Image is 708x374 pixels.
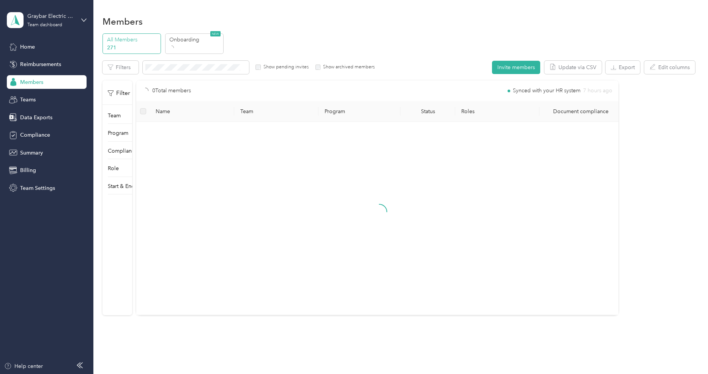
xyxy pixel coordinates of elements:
[20,78,43,86] span: Members
[644,61,695,74] button: Edit columns
[27,12,75,20] div: Graybar Electric Company, Inc
[261,64,309,71] label: Show pending invites
[108,129,128,137] p: Program
[20,43,35,51] span: Home
[27,23,62,27] div: Team dashboard
[156,108,228,115] span: Name
[234,101,319,122] th: Team
[492,61,540,74] button: Invite members
[513,88,580,93] span: Synced with your HR system
[665,331,708,374] iframe: Everlance-gr Chat Button Frame
[401,101,455,122] th: Status
[107,44,159,52] p: 271
[20,166,36,174] span: Billing
[150,101,234,122] th: Name
[606,61,640,74] button: Export
[108,164,119,172] p: Role
[108,147,152,155] p: Compliance status
[108,112,121,120] p: Team
[152,87,191,95] p: 0 Total members
[4,362,43,370] button: Help center
[169,36,221,44] p: Onboarding
[107,36,159,44] p: All Members
[20,131,50,139] span: Compliance
[20,149,43,157] span: Summary
[455,101,539,122] th: Roles
[20,96,36,104] span: Teams
[319,101,401,122] th: Program
[108,88,139,98] p: Filter by
[20,114,52,122] span: Data Exports
[102,17,143,25] h1: Members
[210,31,221,36] span: NEW
[102,61,139,74] button: Filters
[544,61,602,74] button: Update via CSV
[546,108,616,115] div: Document compliance
[583,88,612,93] span: 7 hours ago
[20,184,55,192] span: Team Settings
[20,60,61,68] span: Reimbursements
[320,64,375,71] label: Show archived members
[108,182,150,190] p: Start & End Dates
